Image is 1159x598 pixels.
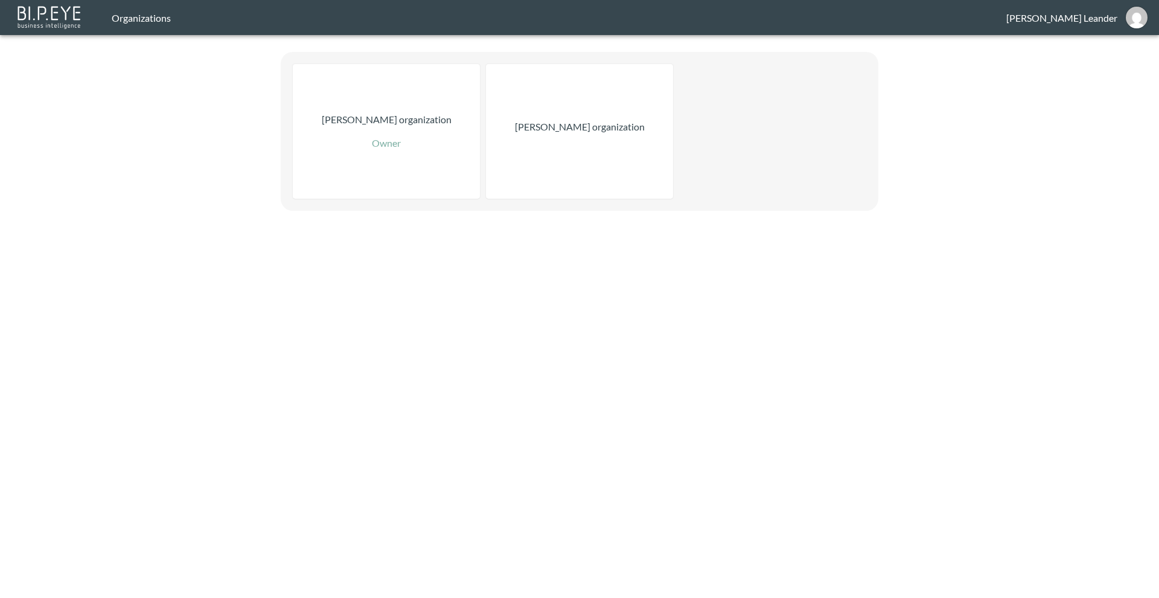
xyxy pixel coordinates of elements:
[1006,12,1117,24] div: [PERSON_NAME] Leander
[322,112,452,127] p: [PERSON_NAME] organization
[1117,3,1156,32] button: edward.leander-ext@swap-commerce.com
[1126,7,1148,28] img: eabe90f135701b694d5b9f5071b5cfed
[112,12,1006,24] div: Organizations
[515,120,645,134] p: [PERSON_NAME] organization
[15,3,85,30] img: bipeye-logo
[372,136,401,150] p: Owner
